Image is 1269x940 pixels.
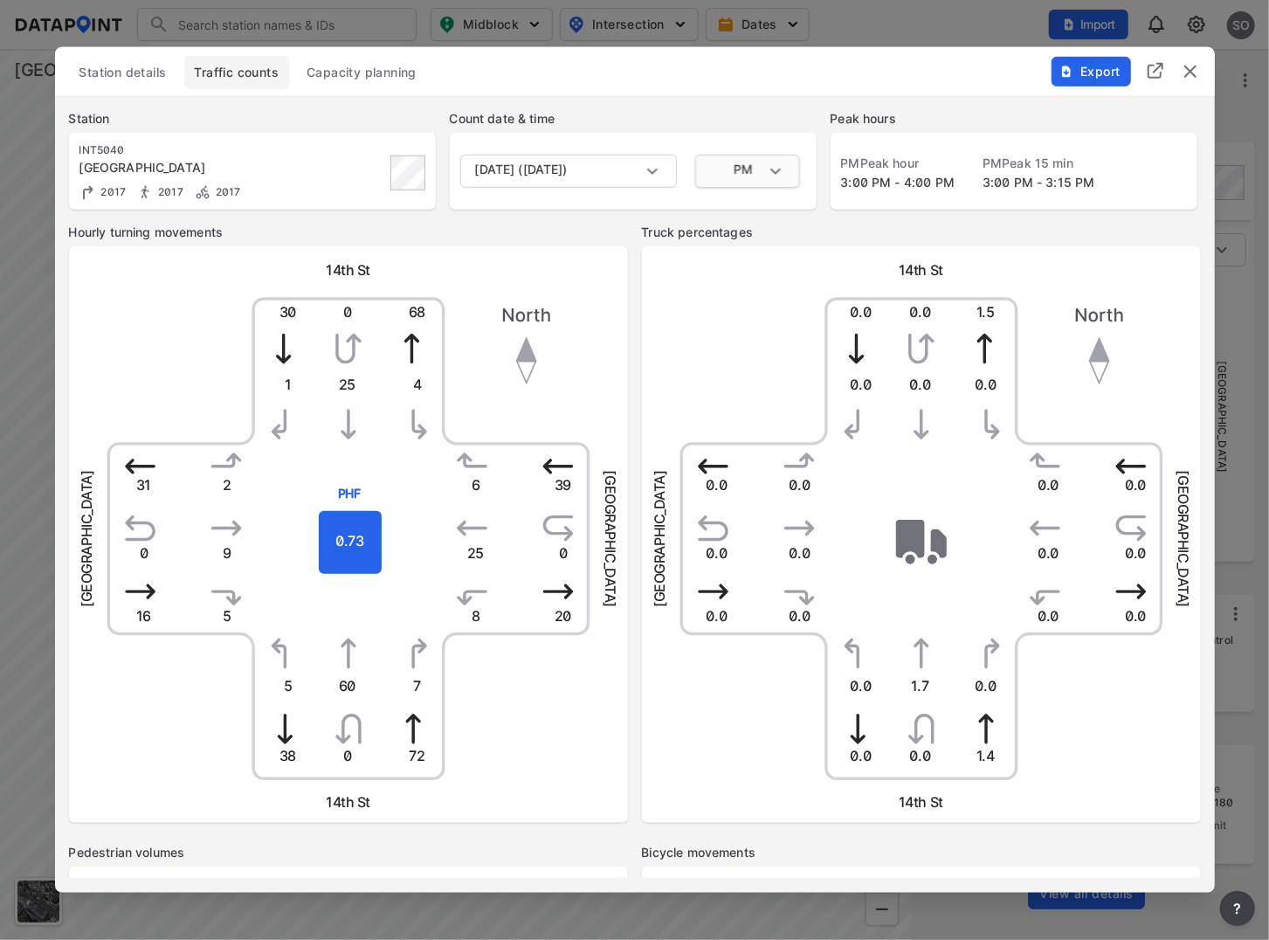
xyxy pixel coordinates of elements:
[1145,60,1166,81] img: full_screen.b7bf9a36.svg
[97,185,127,198] span: 2017
[651,471,668,607] span: [GEOGRAPHIC_DATA]
[79,159,368,176] div: 14th St & Kings Ave
[136,183,154,201] img: Pedestrian count
[1180,61,1201,82] img: close.efbf2170.svg
[195,64,279,81] span: Traffic counts
[69,110,436,128] label: Station
[69,56,1201,89] div: basic tabs example
[326,793,370,811] span: 14th St
[1059,65,1073,79] img: File%20-%20Download.70cf71cd.svg
[1180,61,1201,82] button: delete
[642,224,1201,241] label: Truck percentages
[695,155,800,188] div: PM
[983,155,1095,172] label: PM Peak 15 min
[69,844,628,861] label: Pedestrian volumes
[602,471,619,607] span: [GEOGRAPHIC_DATA]
[307,64,417,81] span: Capacity planning
[154,185,183,198] span: 2017
[326,261,370,279] span: 14th St
[642,844,1201,861] label: Bicycle movements
[841,175,955,190] span: 3:00 PM - 4:00 PM
[78,471,95,607] span: [GEOGRAPHIC_DATA]
[1052,57,1131,86] button: Export
[1061,63,1120,80] span: Export
[79,143,368,157] div: INT5040
[899,261,943,279] span: 14th St
[899,793,943,811] span: 14th St
[79,183,97,201] img: Turning count
[831,110,1197,128] label: Peak hours
[983,175,1095,190] span: 3:00 PM - 3:15 PM
[460,155,677,188] div: [DATE] ([DATE])
[450,110,817,128] label: Count date & time
[211,185,241,198] span: 2017
[79,64,167,81] span: Station details
[1175,471,1192,607] span: [GEOGRAPHIC_DATA]
[69,224,628,241] label: Hourly turning movements
[841,155,955,172] label: PM Peak hour
[1231,898,1245,919] span: ?
[194,183,211,201] img: Bicycle count
[1220,891,1255,926] button: more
